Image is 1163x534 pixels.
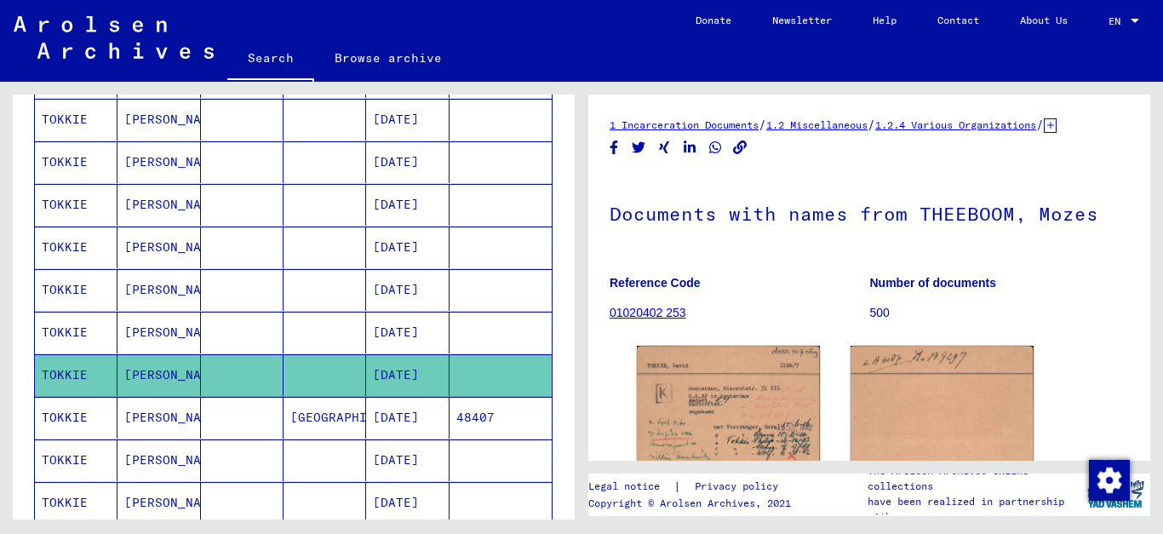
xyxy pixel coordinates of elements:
[35,354,117,396] mat-cell: TOKKIE
[588,478,673,496] a: Legal notice
[366,354,449,396] mat-cell: [DATE]
[610,118,759,131] a: 1 Incarceration Documents
[605,137,623,158] button: Share on Facebook
[366,439,449,481] mat-cell: [DATE]
[117,397,200,439] mat-cell: [PERSON_NAME]
[314,37,462,78] a: Browse archive
[637,346,820,468] img: 001.jpg
[450,397,552,439] mat-cell: 48407
[366,141,449,183] mat-cell: [DATE]
[117,269,200,311] mat-cell: [PERSON_NAME]
[35,397,117,439] mat-cell: TOKKIE
[14,16,214,59] img: Arolsen_neg.svg
[610,306,686,319] a: 01020402 253
[35,312,117,353] mat-cell: TOKKIE
[117,227,200,268] mat-cell: [PERSON_NAME]
[851,346,1034,467] img: 002.jpg
[117,482,200,524] mat-cell: [PERSON_NAME]
[610,276,701,290] b: Reference Code
[681,137,699,158] button: Share on LinkedIn
[366,482,449,524] mat-cell: [DATE]
[366,227,449,268] mat-cell: [DATE]
[1089,460,1130,501] img: Change consent
[117,354,200,396] mat-cell: [PERSON_NAME]
[759,117,766,132] span: /
[366,397,449,439] mat-cell: [DATE]
[35,99,117,141] mat-cell: TOKKIE
[707,137,725,158] button: Share on WhatsApp
[1084,473,1148,515] img: yv_logo.png
[35,482,117,524] mat-cell: TOKKIE
[868,463,1080,494] p: The Arolsen Archives online collections
[117,184,200,226] mat-cell: [PERSON_NAME]
[117,312,200,353] mat-cell: [PERSON_NAME]
[588,478,799,496] div: |
[366,184,449,226] mat-cell: [DATE]
[35,227,117,268] mat-cell: TOKKIE
[1036,117,1044,132] span: /
[868,494,1080,525] p: have been realized in partnership with
[366,99,449,141] mat-cell: [DATE]
[35,141,117,183] mat-cell: TOKKIE
[588,496,799,511] p: Copyright © Arolsen Archives, 2021
[766,118,868,131] a: 1.2 Miscellaneous
[681,478,799,496] a: Privacy policy
[630,137,648,158] button: Share on Twitter
[875,118,1036,131] a: 1.2.4 Various Organizations
[117,99,200,141] mat-cell: [PERSON_NAME]
[35,439,117,481] mat-cell: TOKKIE
[868,117,875,132] span: /
[870,304,1130,322] p: 500
[117,439,200,481] mat-cell: [PERSON_NAME]
[870,276,997,290] b: Number of documents
[284,397,366,439] mat-cell: [GEOGRAPHIC_DATA]
[35,269,117,311] mat-cell: TOKKIE
[35,184,117,226] mat-cell: TOKKIE
[731,137,749,158] button: Copy link
[117,141,200,183] mat-cell: [PERSON_NAME]
[656,137,673,158] button: Share on Xing
[1109,15,1127,27] span: EN
[366,312,449,353] mat-cell: [DATE]
[227,37,314,82] a: Search
[366,269,449,311] mat-cell: [DATE]
[610,175,1129,250] h1: Documents with names from THEEBOOM, Mozes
